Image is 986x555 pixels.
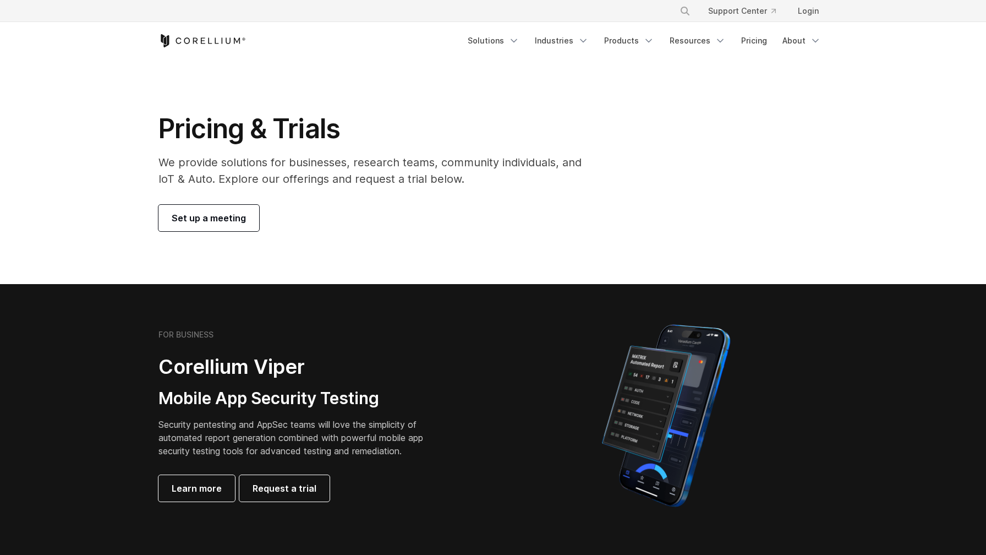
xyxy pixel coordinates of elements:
[158,475,235,502] a: Learn more
[158,418,440,458] p: Security pentesting and AppSec teams will love the simplicity of automated report generation comb...
[239,475,330,502] a: Request a trial
[158,355,440,379] h2: Corellium Viper
[583,319,749,512] img: Corellium MATRIX automated report on iPhone showing app vulnerability test results across securit...
[253,482,316,495] span: Request a trial
[776,31,828,51] a: About
[699,1,785,21] a: Support Center
[158,330,213,340] h6: FOR BUSINESS
[172,211,246,225] span: Set up a meeting
[158,112,597,145] h1: Pricing & Trials
[789,1,828,21] a: Login
[663,31,732,51] a: Resources
[158,154,597,187] p: We provide solutions for businesses, research teams, community individuals, and IoT & Auto. Explo...
[461,31,828,51] div: Navigation Menu
[735,31,774,51] a: Pricing
[461,31,526,51] a: Solutions
[598,31,661,51] a: Products
[666,1,828,21] div: Navigation Menu
[158,205,259,231] a: Set up a meeting
[528,31,595,51] a: Industries
[172,482,222,495] span: Learn more
[158,34,246,47] a: Corellium Home
[158,388,440,409] h3: Mobile App Security Testing
[675,1,695,21] button: Search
